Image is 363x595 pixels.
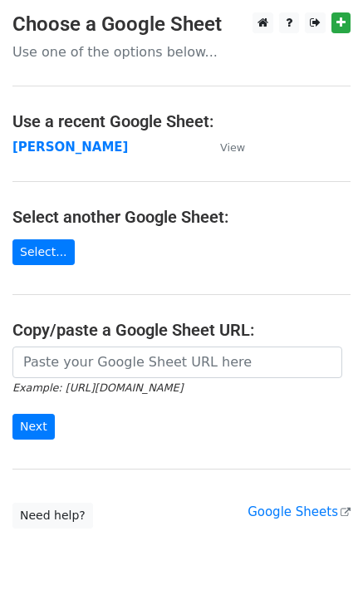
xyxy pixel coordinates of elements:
input: Paste your Google Sheet URL here [12,347,342,378]
a: Need help? [12,503,93,529]
h4: Copy/paste a Google Sheet URL: [12,320,351,340]
a: Select... [12,239,75,265]
h3: Choose a Google Sheet [12,12,351,37]
input: Next [12,414,55,440]
p: Use one of the options below... [12,43,351,61]
h4: Use a recent Google Sheet: [12,111,351,131]
a: Google Sheets [248,504,351,519]
h4: Select another Google Sheet: [12,207,351,227]
small: Example: [URL][DOMAIN_NAME] [12,381,183,394]
small: View [220,141,245,154]
a: [PERSON_NAME] [12,140,128,155]
a: View [204,140,245,155]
